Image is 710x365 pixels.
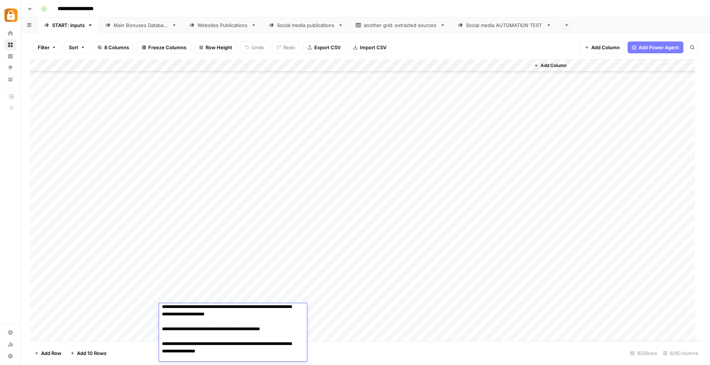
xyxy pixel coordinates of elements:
[466,21,543,29] div: Social media AUTOMATION TEST
[93,41,134,53] button: 8 Columns
[4,338,16,350] a: Usage
[4,327,16,338] a: Settings
[660,347,701,359] div: 8/8 Columns
[452,18,558,33] a: Social media AUTOMATION TEST
[531,61,569,70] button: Add Column
[4,9,18,22] img: Adzz Logo
[263,18,349,33] a: Social media publications
[66,347,111,359] button: Add 10 Rows
[197,21,248,29] div: Websites Publications
[206,44,232,51] span: Row Height
[251,44,264,51] span: Undo
[628,41,683,53] button: Add Power Agent
[314,44,341,51] span: Export CSV
[580,41,625,53] button: Add Column
[364,21,437,29] div: another grid: extracted sources
[4,27,16,39] a: Home
[4,39,16,51] a: Browse
[148,44,186,51] span: Freeze Columns
[272,41,300,53] button: Redo
[4,6,16,24] button: Workspace: Adzz
[348,41,391,53] button: Import CSV
[283,44,295,51] span: Redo
[4,62,16,74] a: Opportunities
[104,44,129,51] span: 8 Columns
[541,62,567,69] span: Add Column
[30,347,66,359] button: Add Row
[114,21,169,29] div: Main Bonuses Database
[38,44,50,51] span: Filter
[639,44,679,51] span: Add Power Agent
[240,41,269,53] button: Undo
[52,21,85,29] div: START: inputs
[4,50,16,62] a: Insights
[591,44,620,51] span: Add Column
[77,349,106,357] span: Add 10 Rows
[183,18,263,33] a: Websites Publications
[137,41,191,53] button: Freeze Columns
[33,41,61,53] button: Filter
[277,21,335,29] div: Social media publications
[41,349,61,357] span: Add Row
[349,18,452,33] a: another grid: extracted sources
[194,41,237,53] button: Row Height
[627,347,660,359] div: 162 Rows
[4,350,16,362] button: Help + Support
[303,41,345,53] button: Export CSV
[69,44,78,51] span: Sort
[360,44,386,51] span: Import CSV
[64,41,90,53] button: Sort
[38,18,99,33] a: START: inputs
[4,73,16,85] a: Your Data
[99,18,183,33] a: Main Bonuses Database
